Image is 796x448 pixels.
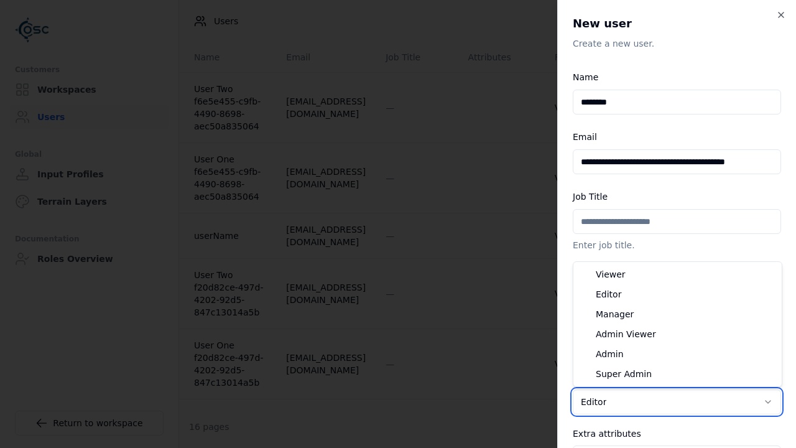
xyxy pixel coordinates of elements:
span: Super Admin [596,368,652,380]
span: Admin Viewer [596,328,656,340]
span: Viewer [596,268,626,281]
span: Editor [596,288,621,301]
span: Admin [596,348,624,360]
span: Manager [596,308,634,320]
